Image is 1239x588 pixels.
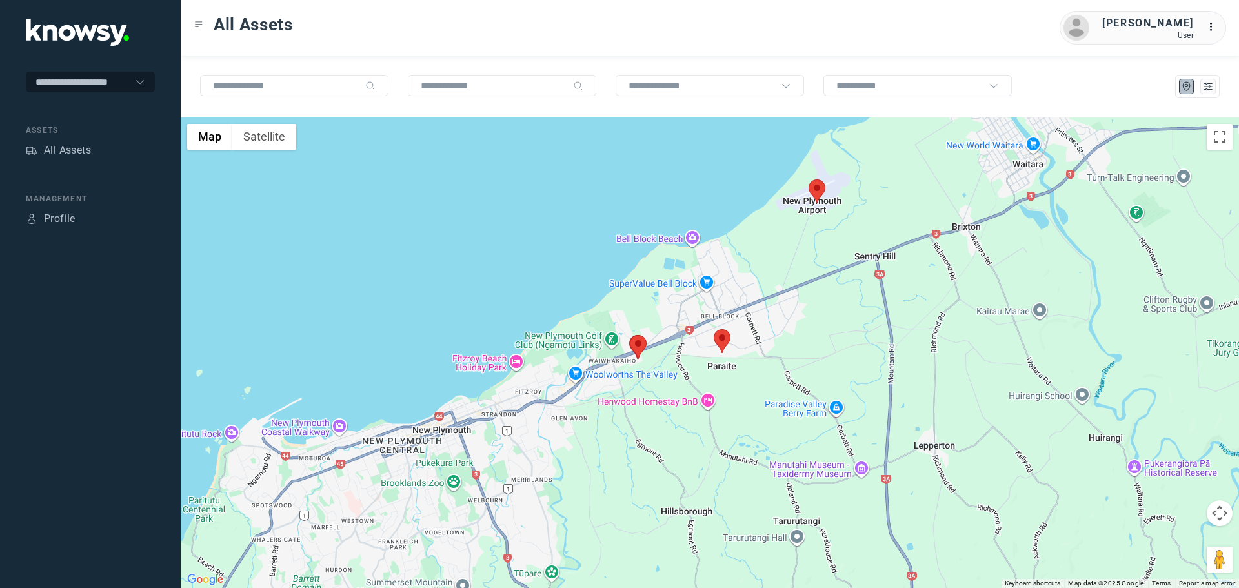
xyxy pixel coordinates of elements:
[1068,580,1143,587] span: Map data ©2025 Google
[44,211,76,227] div: Profile
[1102,31,1194,40] div: User
[187,124,232,150] button: Show street map
[1207,124,1233,150] button: Toggle fullscreen view
[1102,15,1194,31] div: [PERSON_NAME]
[1202,81,1214,92] div: List
[214,13,293,36] span: All Assets
[232,124,296,150] button: Show satellite imagery
[184,571,227,588] img: Google
[26,213,37,225] div: Profile
[1005,579,1060,588] button: Keyboard shortcuts
[1179,580,1235,587] a: Report a map error
[1207,547,1233,573] button: Drag Pegman onto the map to open Street View
[1181,81,1193,92] div: Map
[184,571,227,588] a: Open this area in Google Maps (opens a new window)
[1207,500,1233,526] button: Map camera controls
[194,20,203,29] div: Toggle Menu
[26,19,129,46] img: Application Logo
[26,125,155,136] div: Assets
[1207,19,1222,35] div: :
[1207,19,1222,37] div: :
[26,193,155,205] div: Management
[26,211,76,227] a: ProfileProfile
[1152,580,1171,587] a: Terms (opens in new tab)
[1063,15,1089,41] img: avatar.png
[26,143,91,158] a: AssetsAll Assets
[573,81,583,91] div: Search
[1207,22,1220,32] tspan: ...
[365,81,376,91] div: Search
[44,143,91,158] div: All Assets
[26,145,37,156] div: Assets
